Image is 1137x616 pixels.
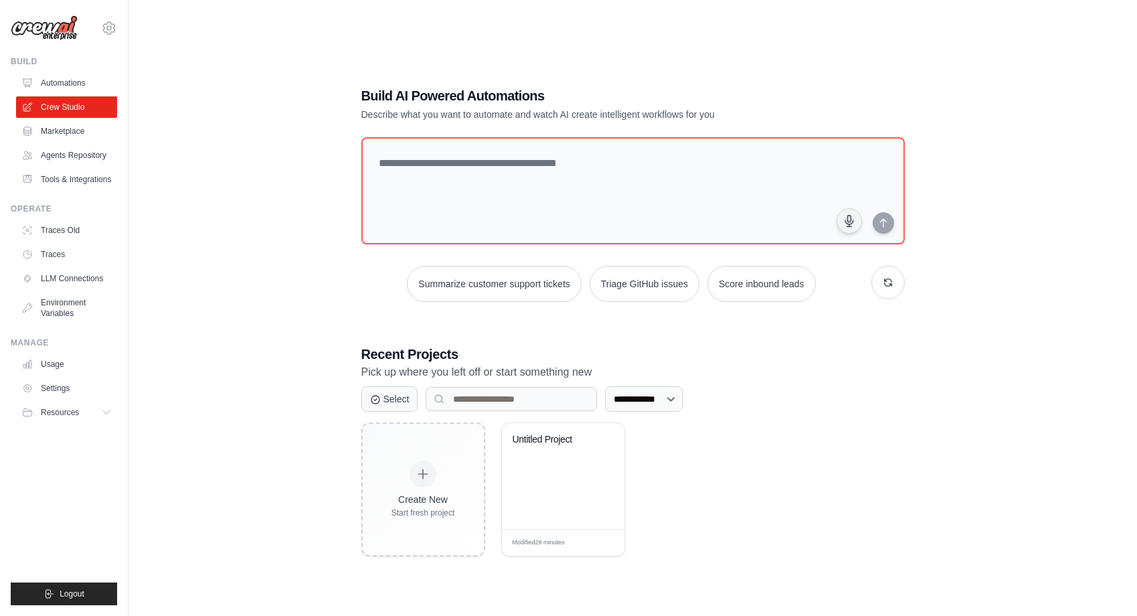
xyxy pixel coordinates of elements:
span: Modified 29 minutes [513,538,565,548]
a: Marketplace [16,121,117,142]
span: Resources [41,407,79,418]
img: Logo [11,15,78,41]
p: Pick up where you left off or start something new [361,364,905,381]
a: LLM Connections [16,268,117,289]
a: Automations [16,72,117,94]
button: Triage GitHub issues [590,266,699,302]
a: Traces Old [16,220,117,241]
button: Select [361,386,418,412]
div: Manage [11,337,117,348]
iframe: Chat Widget [1070,552,1137,616]
a: Agents Repository [16,145,117,166]
button: Resources [16,402,117,423]
button: Logout [11,583,117,605]
span: Logout [60,589,84,599]
button: Summarize customer support tickets [407,266,581,302]
div: Untitled Project [513,434,594,446]
span: Edit [592,538,604,548]
h1: Build AI Powered Automations [361,86,811,105]
a: Usage [16,354,117,375]
div: Start fresh project [391,508,455,518]
button: Get new suggestions [871,266,905,299]
div: Build [11,56,117,67]
a: Environment Variables [16,292,117,324]
p: Describe what you want to automate and watch AI create intelligent workflows for you [361,108,811,121]
a: Traces [16,244,117,265]
button: Score inbound leads [707,266,816,302]
a: Tools & Integrations [16,169,117,190]
a: Settings [16,378,117,399]
button: Click to speak your automation idea [837,208,862,234]
a: Crew Studio [16,96,117,118]
div: Operate [11,204,117,214]
h3: Recent Projects [361,345,905,364]
div: Create New [391,493,455,506]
